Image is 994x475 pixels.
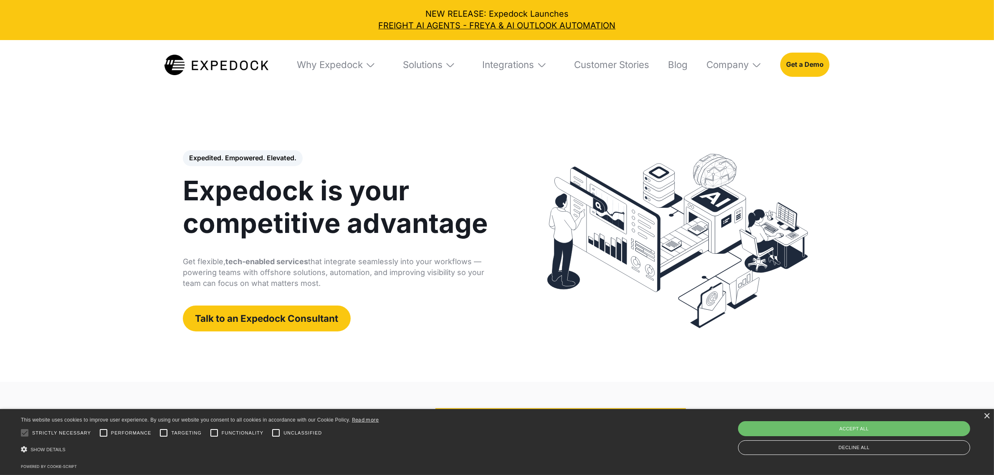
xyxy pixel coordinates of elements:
[738,421,970,436] div: Accept all
[32,430,91,437] span: Strictly necessary
[183,174,504,239] h1: Expedock is your competitive advantage
[403,59,443,71] div: Solutions
[984,413,990,419] div: Close
[780,53,830,77] a: Get a Demo
[21,417,350,423] span: This website uses cookies to improve user experience. By using our website you consent to all coo...
[274,408,435,420] strong: We handle different verticals from
[395,40,464,90] div: Solutions
[738,440,970,455] div: Decline all
[222,430,263,437] span: Functionality
[8,20,986,32] a: FREIGHT AI AGENTS - FREYA & AI OUTLOOK AUTOMATION
[183,256,504,289] p: Get flexible, that integrate seamlessly into your workflows — powering teams with offshore soluti...
[483,59,534,71] div: Integrations
[352,417,379,423] a: Read more
[183,306,351,331] a: Talk to an Expedock Consultant
[566,40,649,90] a: Customer Stories
[474,40,556,90] div: Integrations
[30,447,66,452] span: Show details
[21,442,379,457] div: Show details
[111,430,152,437] span: Performance
[706,59,749,71] div: Company
[171,430,201,437] span: Targeting
[952,435,994,475] iframe: Chat Widget
[283,430,322,437] span: Unclassified
[698,40,770,90] div: Company
[660,40,688,90] a: Blog
[297,59,363,71] div: Why Expedock
[8,8,986,32] div: NEW RELEASE: Expedock Launches
[225,257,308,266] strong: tech-enabled services
[288,40,384,90] div: Why Expedock
[21,464,77,469] a: Powered by cookie-script
[435,408,686,420] strong: Technology, Supply Chain, Real Estate and Finance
